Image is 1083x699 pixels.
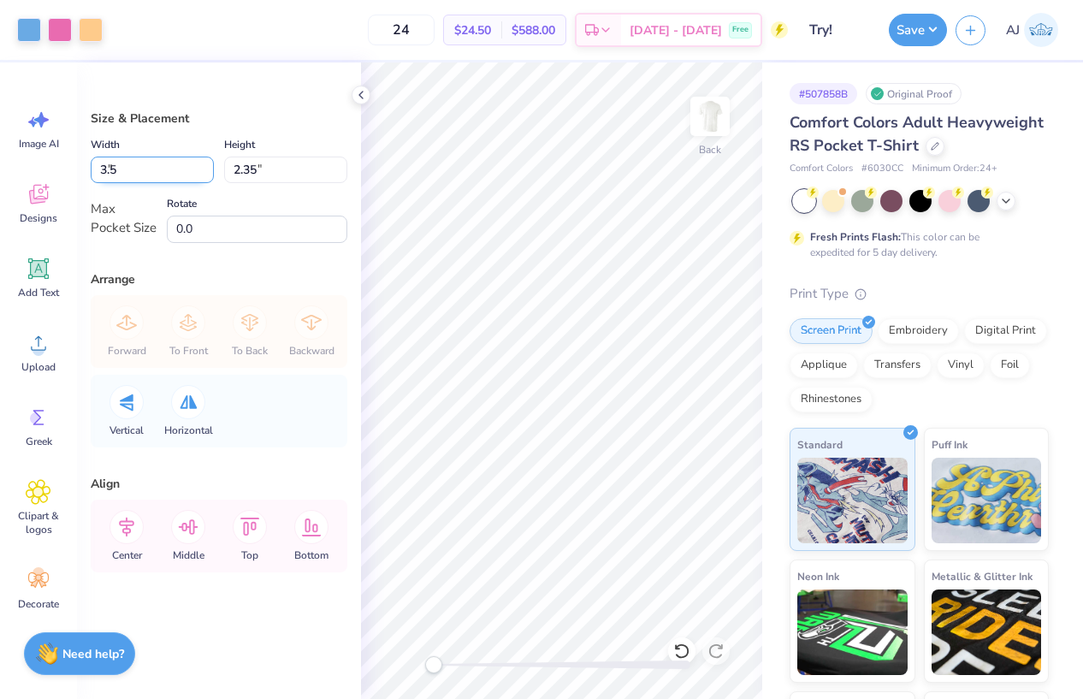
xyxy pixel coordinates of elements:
[91,134,120,155] label: Width
[112,548,142,562] span: Center
[18,597,59,611] span: Decorate
[26,435,52,448] span: Greek
[91,199,157,238] div: Max Pocket Size
[932,458,1042,543] img: Puff Ink
[91,110,347,127] div: Size & Placement
[998,13,1066,47] a: AJ
[693,99,727,133] img: Back
[20,211,57,225] span: Designs
[932,567,1033,585] span: Metallic & Glitter Ink
[241,548,258,562] span: Top
[294,548,328,562] span: Bottom
[878,318,959,344] div: Embroidery
[790,318,873,344] div: Screen Print
[109,424,144,437] span: Vertical
[224,134,255,155] label: Height
[173,548,204,562] span: Middle
[932,589,1042,675] img: Metallic & Glitter Ink
[699,142,721,157] div: Back
[425,656,442,673] div: Accessibility label
[91,270,347,288] div: Arrange
[732,24,749,36] span: Free
[810,230,901,244] strong: Fresh Prints Flash:
[18,286,59,299] span: Add Text
[797,567,839,585] span: Neon Ink
[810,229,1021,260] div: This color can be expedited for 5 day delivery.
[796,13,880,47] input: Untitled Design
[797,589,908,675] img: Neon Ink
[790,284,1049,304] div: Print Type
[932,435,968,453] span: Puff Ink
[964,318,1047,344] div: Digital Print
[91,475,347,493] div: Align
[630,21,722,39] span: [DATE] - [DATE]
[790,387,873,412] div: Rhinestones
[912,162,997,176] span: Minimum Order: 24 +
[512,21,555,39] span: $588.00
[790,162,853,176] span: Comfort Colors
[990,352,1030,378] div: Foil
[164,424,213,437] span: Horizontal
[10,509,67,536] span: Clipart & logos
[1024,13,1058,47] img: Armiel John Calzada
[790,352,858,378] div: Applique
[62,646,124,662] strong: Need help?
[167,193,197,214] label: Rotate
[797,458,908,543] img: Standard
[797,435,843,453] span: Standard
[19,137,59,151] span: Image AI
[863,352,932,378] div: Transfers
[937,352,985,378] div: Vinyl
[454,21,491,39] span: $24.50
[861,162,903,176] span: # 6030CC
[368,15,435,45] input: – –
[21,360,56,374] span: Upload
